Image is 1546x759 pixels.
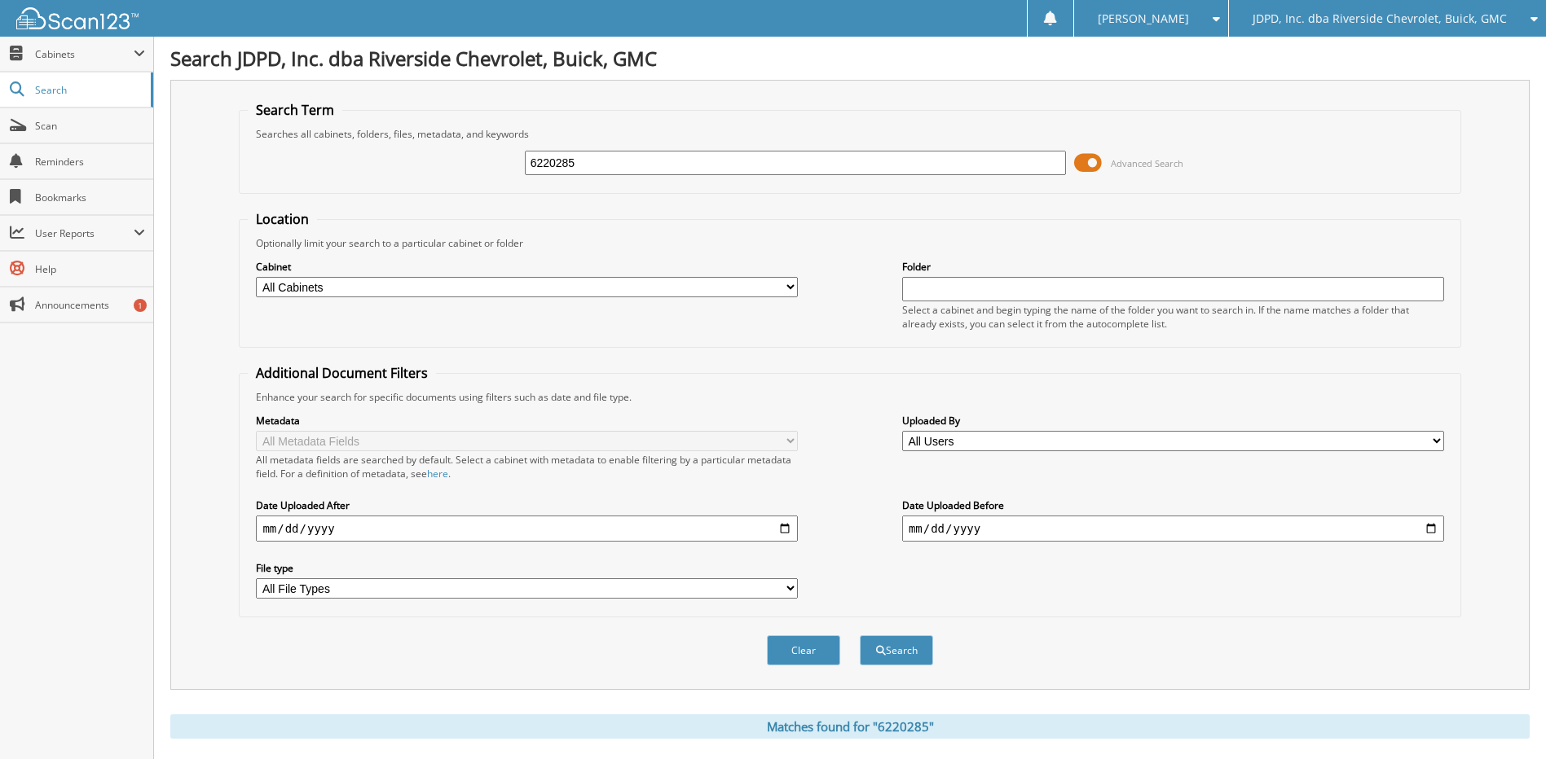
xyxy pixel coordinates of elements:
button: Search [860,635,933,665]
div: Searches all cabinets, folders, files, metadata, and keywords [248,127,1451,141]
span: Search [35,83,143,97]
label: Uploaded By [902,414,1444,428]
span: Cabinets [35,47,134,61]
div: Enhance your search for specific documents using filters such as date and file type. [248,390,1451,404]
input: end [902,516,1444,542]
legend: Search Term [248,101,342,119]
span: Scan [35,119,145,133]
button: Clear [767,635,840,665]
label: Folder [902,260,1444,274]
span: Advanced Search [1111,157,1183,169]
legend: Location [248,210,317,228]
div: All metadata fields are searched by default. Select a cabinet with metadata to enable filtering b... [256,453,798,480]
span: Bookmarks [35,191,145,204]
div: Matches found for "6220285" [170,714,1530,739]
div: Select a cabinet and begin typing the name of the folder you want to search in. If the name match... [902,303,1444,331]
span: [PERSON_NAME] [1098,14,1189,24]
label: Date Uploaded Before [902,498,1444,512]
div: 1 [134,299,147,312]
div: Optionally limit your search to a particular cabinet or folder [248,236,1451,250]
span: Help [35,262,145,276]
a: here [427,467,448,480]
legend: Additional Document Filters [248,364,436,382]
label: Cabinet [256,260,798,274]
span: User Reports [35,226,134,240]
span: Reminders [35,155,145,169]
input: start [256,516,798,542]
label: Date Uploaded After [256,498,798,512]
span: Announcements [35,298,145,312]
label: File type [256,561,798,575]
img: scan123-logo-white.svg [16,7,139,29]
h1: Search JDPD, Inc. dba Riverside Chevrolet, Buick, GMC [170,45,1530,72]
span: JDPD, Inc. dba Riverside Chevrolet, Buick, GMC [1253,14,1507,24]
label: Metadata [256,414,798,428]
